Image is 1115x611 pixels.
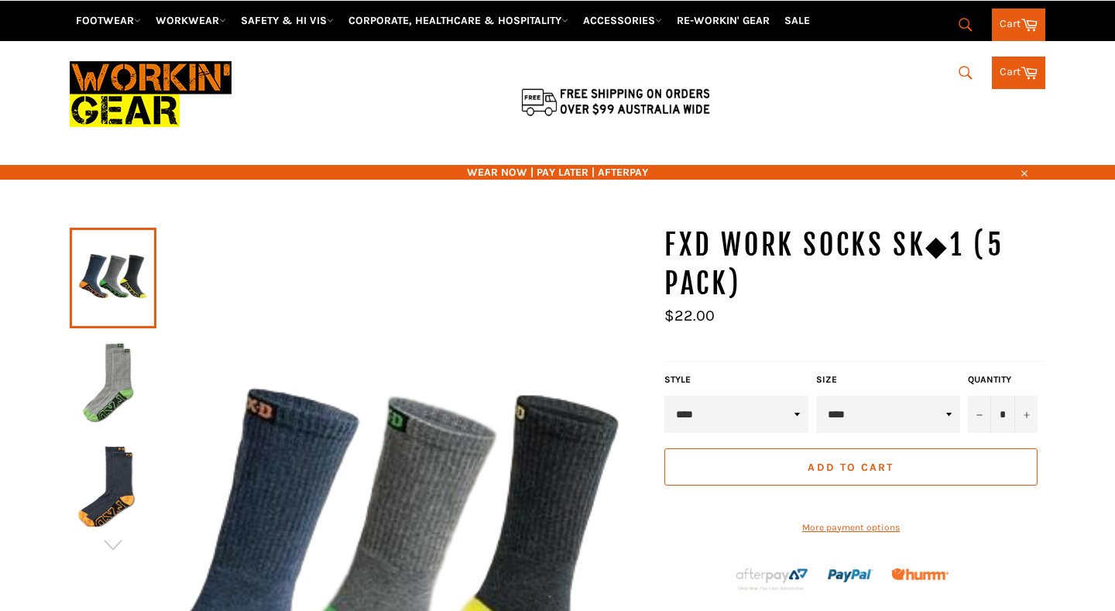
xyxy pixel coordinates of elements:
[77,443,149,528] img: FXD WORK SOCKS SK◆1 (5 Pack) - Workin' Gear
[70,165,1045,180] span: WEAR NOW | PAY LATER | AFTERPAY
[816,373,960,386] label: Size
[77,339,149,424] img: FXD WORK SOCKS SK◆1 (5 Pack) - Workin' Gear
[671,7,776,34] a: RE-WORKIN' GEAR
[664,226,1045,303] h1: FXD WORK SOCKS SK◆1 (5 Pack)
[968,396,991,433] button: Reduce item quantity by one
[664,448,1038,486] button: Add to Cart
[778,7,816,34] a: SALE
[235,7,340,34] a: SAFETY & HI VIS
[828,553,873,599] img: paypal.png
[519,85,712,118] img: Flat $9.95 shipping Australia wide
[992,9,1045,41] a: Cart
[664,521,1038,534] a: More payment options
[342,7,575,34] a: CORPORATE, HEALTHCARE & HOSPITALITY
[577,7,668,34] a: ACCESSORIES
[664,373,808,386] label: Style
[891,568,949,580] img: Humm_core_logo_RGB-01_300x60px_small_195d8312-4386-4de7-b182-0ef9b6303a37.png
[1014,396,1038,433] button: Increase item quantity by one
[734,566,810,592] img: Afterpay-Logo-on-dark-bg_large.png
[149,7,232,34] a: WORKWEAR
[70,7,147,34] a: FOOTWEAR
[968,373,1038,386] label: Quantity
[70,50,232,138] img: Workin Gear leaders in Workwear, Safety Boots, PPE, Uniforms. Australia's No.1 in Workwear
[664,307,715,324] span: $22.00
[992,57,1045,89] a: Cart
[808,461,894,474] span: Add to Cart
